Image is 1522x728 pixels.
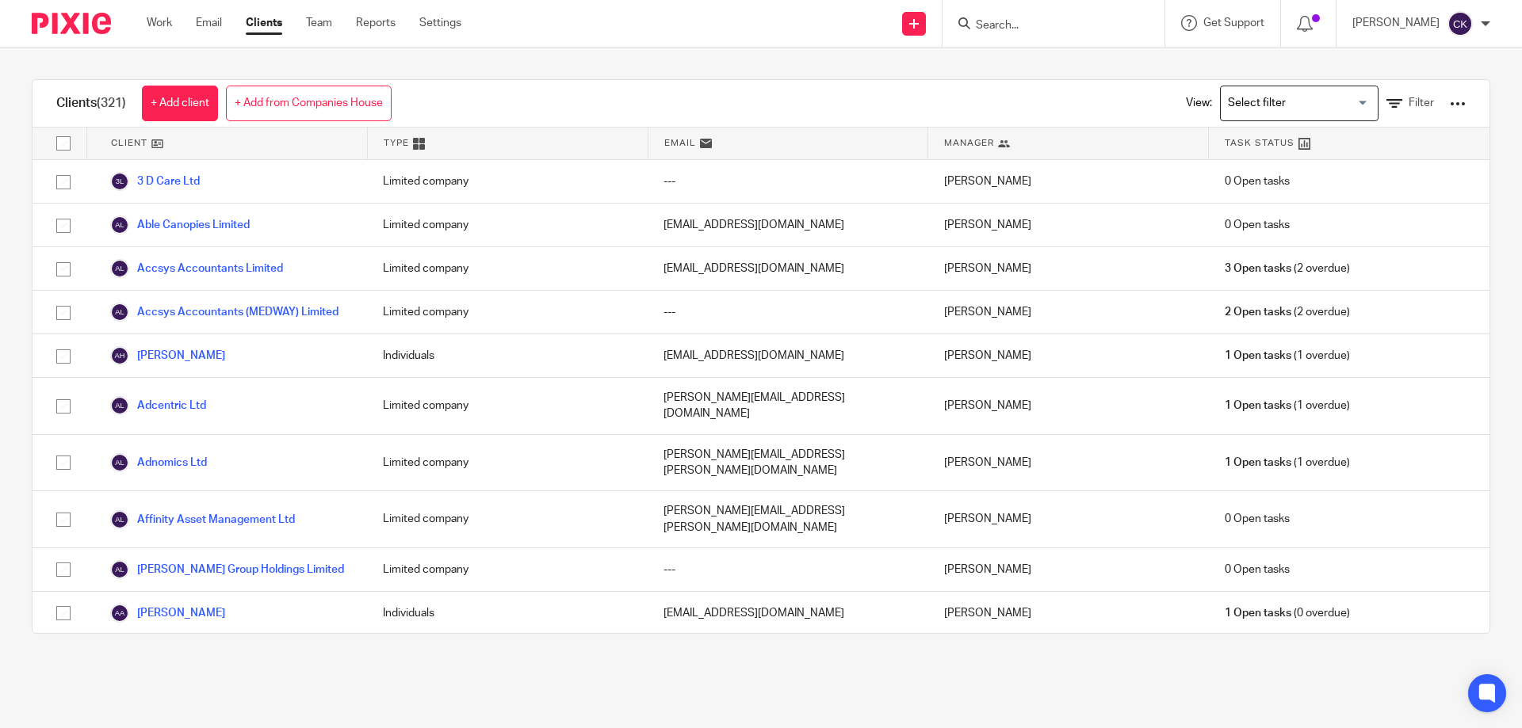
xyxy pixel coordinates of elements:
[1225,261,1350,276] span: (2 overdue)
[226,86,392,121] a: + Add from Companies House
[246,15,282,31] a: Clients
[110,215,129,234] img: svg%3E
[367,491,648,547] div: Limited company
[306,15,332,31] a: Team
[110,215,250,234] a: Able Canopies Limited
[1162,80,1466,127] div: View:
[110,346,129,365] img: svg%3E
[419,15,461,31] a: Settings
[1225,605,1291,621] span: 1 Open tasks
[1225,136,1294,150] span: Task Status
[196,15,222,31] a: Email
[356,15,396,31] a: Reports
[110,172,200,191] a: 3 D Care Ltd
[110,604,129,623] img: svg%3E
[110,346,225,365] a: [PERSON_NAME]
[928,334,1209,377] div: [PERSON_NAME]
[367,435,648,491] div: Limited company
[110,560,344,579] a: [PERSON_NAME] Group Holdings Limited
[1225,398,1350,414] span: (1 overdue)
[367,247,648,290] div: Limited company
[367,548,648,591] div: Limited company
[1225,605,1350,621] span: (0 overdue)
[648,592,928,635] div: [EMAIL_ADDRESS][DOMAIN_NAME]
[664,136,696,150] span: Email
[48,128,78,158] input: Select all
[928,378,1209,434] div: [PERSON_NAME]
[110,303,129,322] img: svg%3E
[648,548,928,591] div: ---
[928,491,1209,547] div: [PERSON_NAME]
[1447,11,1473,36] img: svg%3E
[367,291,648,334] div: Limited company
[648,160,928,203] div: ---
[928,435,1209,491] div: [PERSON_NAME]
[110,510,295,529] a: Affinity Asset Management Ltd
[944,136,994,150] span: Manager
[56,95,126,112] h1: Clients
[110,396,129,415] img: svg%3E
[1225,261,1291,276] span: 3 Open tasks
[974,19,1117,33] input: Search
[648,291,928,334] div: ---
[110,259,129,278] img: svg%3E
[928,592,1209,635] div: [PERSON_NAME]
[110,259,283,278] a: Accsys Accountants Limited
[928,291,1209,334] div: [PERSON_NAME]
[111,136,147,150] span: Client
[110,453,129,472] img: svg%3E
[110,453,207,472] a: Adnomics Ltd
[1225,562,1290,577] span: 0 Open tasks
[1225,304,1350,320] span: (2 overdue)
[928,247,1209,290] div: [PERSON_NAME]
[1225,304,1291,320] span: 2 Open tasks
[367,204,648,246] div: Limited company
[1225,511,1290,527] span: 0 Open tasks
[1225,455,1350,471] span: (1 overdue)
[648,247,928,290] div: [EMAIL_ADDRESS][DOMAIN_NAME]
[142,86,218,121] a: + Add client
[1225,348,1350,364] span: (1 overdue)
[1203,17,1264,29] span: Get Support
[32,13,111,34] img: Pixie
[648,435,928,491] div: [PERSON_NAME][EMAIL_ADDRESS][PERSON_NAME][DOMAIN_NAME]
[367,334,648,377] div: Individuals
[384,136,409,150] span: Type
[648,204,928,246] div: [EMAIL_ADDRESS][DOMAIN_NAME]
[110,604,225,623] a: [PERSON_NAME]
[1220,86,1379,121] div: Search for option
[1225,348,1291,364] span: 1 Open tasks
[1225,217,1290,233] span: 0 Open tasks
[367,160,648,203] div: Limited company
[1225,398,1291,414] span: 1 Open tasks
[1222,90,1369,117] input: Search for option
[1225,455,1291,471] span: 1 Open tasks
[110,303,338,322] a: Accsys Accountants (MEDWAY) Limited
[1352,15,1440,31] p: [PERSON_NAME]
[928,548,1209,591] div: [PERSON_NAME]
[147,15,172,31] a: Work
[367,592,648,635] div: Individuals
[648,378,928,434] div: [PERSON_NAME][EMAIL_ADDRESS][DOMAIN_NAME]
[1409,97,1434,109] span: Filter
[110,172,129,191] img: svg%3E
[110,560,129,579] img: svg%3E
[110,510,129,529] img: svg%3E
[928,160,1209,203] div: [PERSON_NAME]
[97,97,126,109] span: (321)
[928,204,1209,246] div: [PERSON_NAME]
[367,378,648,434] div: Limited company
[648,334,928,377] div: [EMAIL_ADDRESS][DOMAIN_NAME]
[648,491,928,547] div: [PERSON_NAME][EMAIL_ADDRESS][PERSON_NAME][DOMAIN_NAME]
[110,396,206,415] a: Adcentric Ltd
[1225,173,1290,189] span: 0 Open tasks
